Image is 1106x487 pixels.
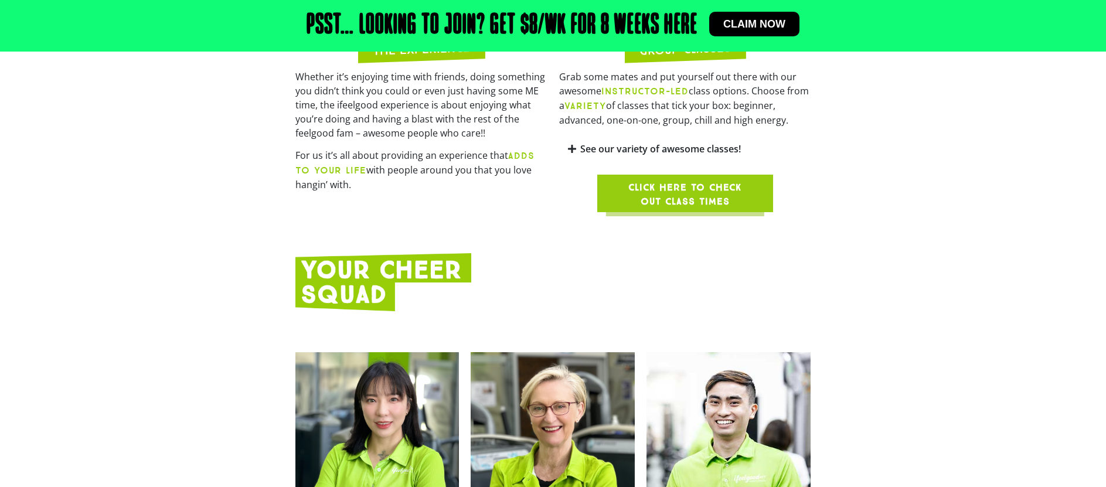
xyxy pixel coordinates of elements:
b: VARIETY [564,100,606,111]
h2: Psst… Looking to join? Get $8/wk for 8 weeks here [307,12,697,40]
p: For us it’s all about providing an experience that with people around you that you love hangin’ w... [295,148,547,192]
div: See our variety of awesome classes! [559,135,811,163]
span: Claim now [723,19,785,29]
p: Grab some mates and put yourself out there with our awesome class options. Choose from a of class... [559,70,811,127]
a: Claim now [709,12,799,36]
p: Whether it’s enjoying time with friends, doing something you didn’t think you could or even just ... [295,70,547,140]
span: Click here to check out class times [625,181,745,209]
a: See our variety of awesome classes! [580,142,741,155]
h2: GROUP CLASSES [639,42,731,56]
h2: THE EXPERIENCE [373,42,470,57]
a: Click here to check out class times [597,175,773,212]
b: INSTRUCTOR-LED [601,86,689,97]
